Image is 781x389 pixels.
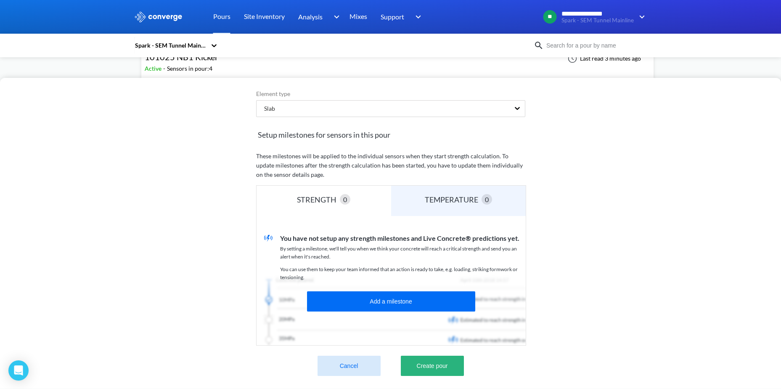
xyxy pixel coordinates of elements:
[307,291,475,312] button: Add a milestone
[561,17,634,24] span: Spark - SEM Tunnel Mainline
[134,41,207,50] div: Spark - SEM Tunnel Mainline
[280,245,526,261] p: By setting a milestone, we'll tell you when we think your concrete will reach a critical strength...
[280,234,519,242] span: You have not setup any strength milestones and Live Concrete® predictions yet.
[381,11,404,22] span: Support
[410,12,424,22] img: downArrow.svg
[485,194,489,205] span: 0
[298,11,323,22] span: Analysis
[256,152,525,179] p: These milestones will be applied to the individual sensors when they start strength calculation. ...
[318,356,381,376] button: Cancel
[280,266,526,281] p: You can use them to keep your team informed that an action is ready to take, e.g. loading, striki...
[401,356,464,376] button: Create pour
[256,129,525,141] span: Setup milestones for sensors in this pour
[8,360,29,381] div: Open Intercom Messenger
[134,11,183,22] img: logo_ewhite.svg
[257,104,275,113] div: Slab
[256,89,525,99] label: Element type
[534,40,544,51] img: icon-search.svg
[328,12,342,22] img: downArrow.svg
[297,194,340,205] div: STRENGTH
[425,194,482,205] div: TEMPERATURE
[343,194,347,205] span: 0
[634,12,647,22] img: downArrow.svg
[544,41,646,50] input: Search for a pour by name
